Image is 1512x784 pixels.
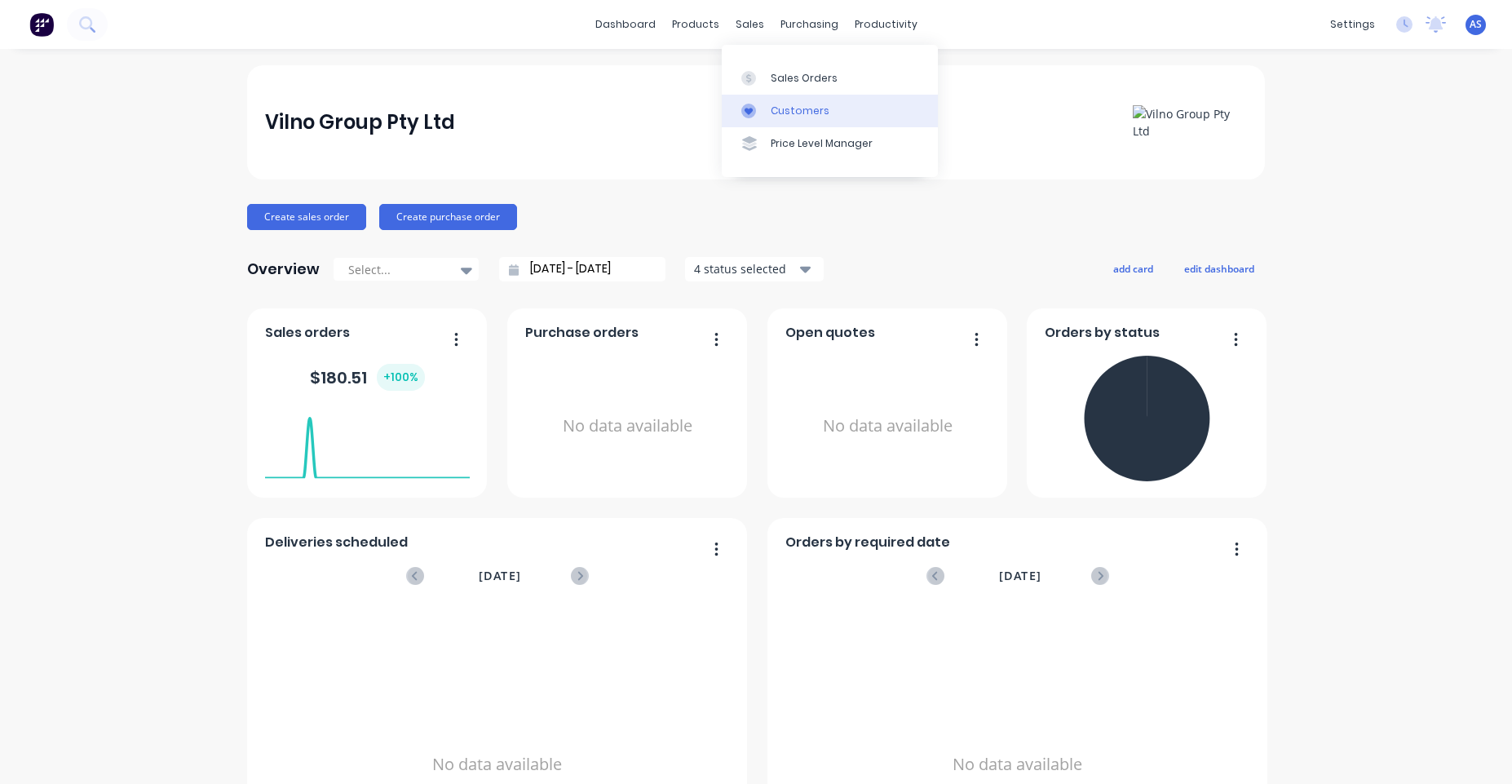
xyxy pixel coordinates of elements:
[1470,17,1482,32] span: AS
[664,12,727,37] div: products
[247,204,366,230] button: Create sales order
[772,12,847,37] div: purchasing
[525,323,639,343] span: Purchase orders
[265,106,455,139] div: Vilno Group Pty Ltd
[1322,12,1383,37] div: settings
[847,12,926,37] div: productivity
[525,349,730,503] div: No data available
[785,349,990,503] div: No data available
[722,127,938,160] a: Price Level Manager
[785,323,875,343] span: Open quotes
[727,12,772,37] div: sales
[722,95,938,127] a: Customers
[379,204,517,230] button: Create purchase order
[29,12,54,37] img: Factory
[1045,323,1160,343] span: Orders by status
[247,253,320,286] div: Overview
[999,567,1041,585] span: [DATE]
[771,104,829,118] div: Customers
[479,567,521,585] span: [DATE]
[785,533,950,552] span: Orders by required date
[771,71,838,86] div: Sales Orders
[1103,258,1164,279] button: add card
[771,136,873,151] div: Price Level Manager
[265,323,350,343] span: Sales orders
[587,12,664,37] a: dashboard
[377,364,425,391] div: + 100 %
[694,260,797,277] div: 4 status selected
[722,61,938,94] a: Sales Orders
[1174,258,1265,279] button: edit dashboard
[685,257,824,281] button: 4 status selected
[1133,105,1247,140] img: Vilno Group Pty Ltd
[310,364,425,391] div: $ 180.51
